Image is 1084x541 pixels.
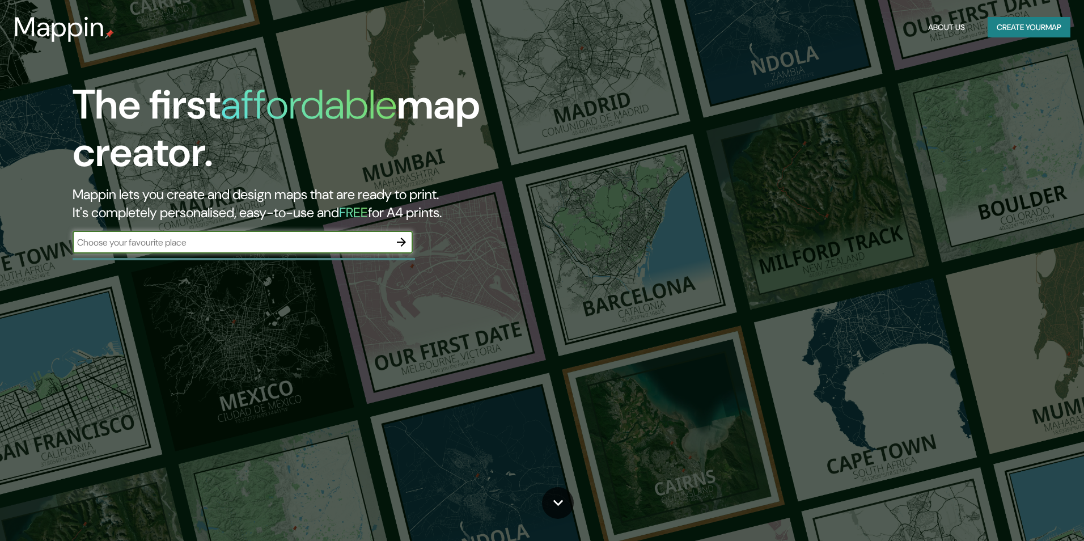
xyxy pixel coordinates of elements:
h3: Mappin [14,11,105,43]
h1: The first map creator. [73,81,615,185]
input: Choose your favourite place [73,236,390,249]
h5: FREE [339,204,368,221]
button: Create yourmap [988,17,1070,38]
img: mappin-pin [105,29,114,39]
h1: affordable [221,78,397,131]
h2: Mappin lets you create and design maps that are ready to print. It's completely personalised, eas... [73,185,615,222]
button: About Us [924,17,969,38]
